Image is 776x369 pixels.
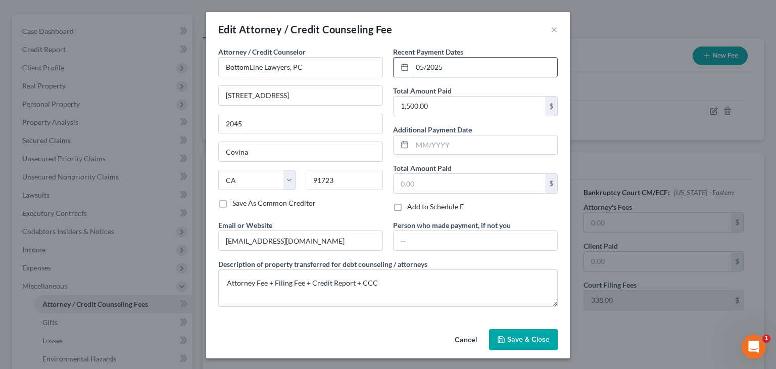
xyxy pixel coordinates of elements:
div: $ [545,174,557,193]
span: Attorney / Credit Counseling Fee [239,23,393,35]
input: Apt, Suite, etc... [219,114,382,133]
span: Save & Close [507,335,550,344]
input: Enter city... [219,142,382,161]
input: MM/YYYY [412,135,557,155]
label: Total Amount Paid [393,85,452,96]
label: Add to Schedule F [407,202,464,212]
label: Additional Payment Date [393,124,472,135]
span: Edit [218,23,237,35]
input: -- [219,231,382,250]
iframe: Intercom live chat [742,335,766,359]
input: Enter address... [219,86,382,105]
label: Person who made payment, if not you [393,220,511,230]
label: Recent Payment Dates [393,47,463,57]
label: Description of property transferred for debt counseling / attorneys [218,259,427,269]
button: × [551,23,558,35]
label: Email or Website [218,220,272,230]
input: 0.00 [394,97,545,116]
input: Search creditor by name... [218,57,383,77]
span: 1 [762,335,770,343]
span: Attorney / Credit Counselor [218,48,306,56]
label: Save As Common Creditor [232,198,316,208]
input: 0.00 [394,174,545,193]
input: MM/YYYY [412,58,557,77]
div: $ [545,97,557,116]
button: Save & Close [489,329,558,350]
input: -- [394,231,557,250]
button: Cancel [447,330,485,350]
label: Total Amount Paid [393,163,452,173]
input: Enter zip... [306,170,383,190]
